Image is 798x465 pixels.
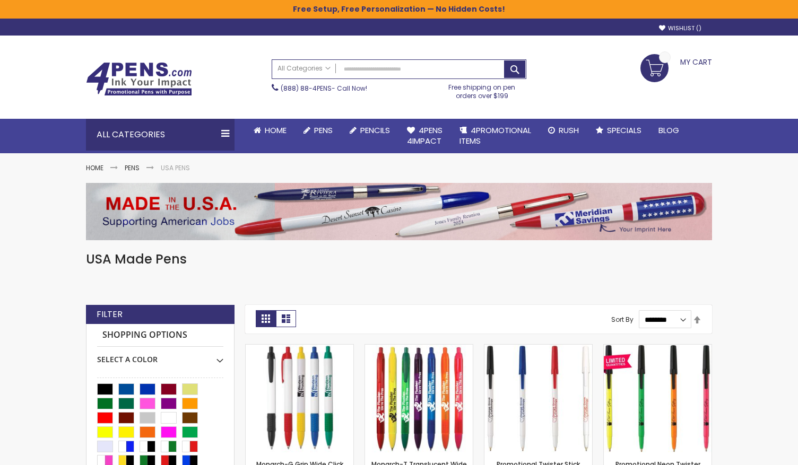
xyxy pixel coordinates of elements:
[587,119,650,142] a: Specials
[295,119,341,142] a: Pens
[611,315,634,324] label: Sort By
[365,344,473,353] a: Monarch-T Translucent Wide Click Ballpoint Pen
[360,125,390,136] span: Pencils
[604,344,712,353] a: Promotional Neon Twister Stick Plastic Ballpoint Pen
[246,344,353,353] a: Monarch-G Grip Wide Click Ballpoint Pen - White Body
[484,345,592,452] img: Promotional Twister Stick Plastic Ballpoint Pen
[161,163,190,172] strong: USA Pens
[314,125,333,136] span: Pens
[365,345,473,452] img: Monarch-T Translucent Wide Click Ballpoint Pen
[659,24,701,32] a: Wishlist
[281,84,332,93] a: (888) 88-4PENS
[398,119,451,153] a: 4Pens4impact
[86,183,712,240] img: USA Pens
[484,344,592,353] a: Promotional Twister Stick Plastic Ballpoint Pen
[86,163,103,172] a: Home
[459,125,531,146] span: 4PROMOTIONAL ITEMS
[272,60,336,77] a: All Categories
[281,84,367,93] span: - Call Now!
[341,119,398,142] a: Pencils
[604,345,712,452] img: Promotional Neon Twister Stick Plastic Ballpoint Pen
[256,310,276,327] strong: Grid
[86,119,235,151] div: All Categories
[277,64,331,73] span: All Categories
[265,125,287,136] span: Home
[97,309,123,320] strong: Filter
[97,347,223,365] div: Select A Color
[97,324,223,347] strong: Shopping Options
[540,119,587,142] a: Rush
[607,125,641,136] span: Specials
[86,62,192,96] img: 4Pens Custom Pens and Promotional Products
[658,125,679,136] span: Blog
[559,125,579,136] span: Rush
[650,119,688,142] a: Blog
[86,251,712,268] h1: USA Made Pens
[246,345,353,452] img: Monarch-G Grip Wide Click Ballpoint Pen - White Body
[438,79,527,100] div: Free shipping on pen orders over $199
[245,119,295,142] a: Home
[451,119,540,153] a: 4PROMOTIONALITEMS
[407,125,443,146] span: 4Pens 4impact
[125,163,140,172] a: Pens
